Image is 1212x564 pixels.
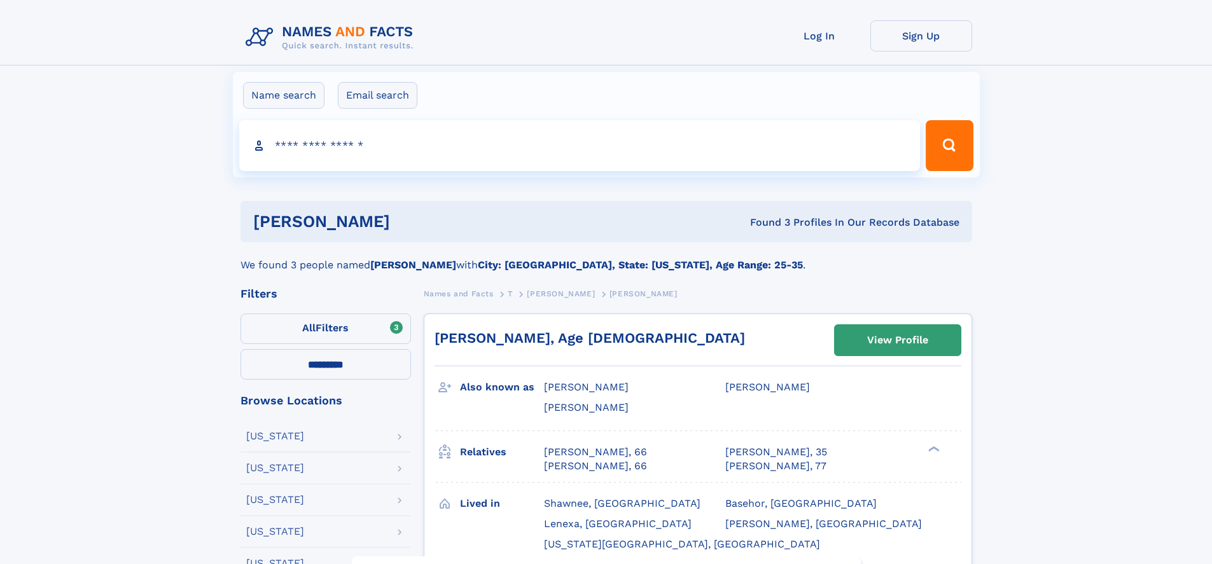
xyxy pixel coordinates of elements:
[240,313,411,344] label: Filters
[370,259,456,271] b: [PERSON_NAME]
[544,538,820,550] span: [US_STATE][GEOGRAPHIC_DATA], [GEOGRAPHIC_DATA]
[725,497,877,509] span: Basehor, [GEOGRAPHIC_DATA]
[527,285,595,301] a: [PERSON_NAME]
[609,289,678,298] span: [PERSON_NAME]
[508,285,513,301] a: T
[544,497,700,509] span: Shawnee, [GEOGRAPHIC_DATA]
[240,395,411,406] div: Browse Locations
[544,518,692,530] span: Lenexa, [GEOGRAPHIC_DATA]
[240,20,424,55] img: Logo Names and Facts
[544,459,647,473] a: [PERSON_NAME], 66
[302,322,316,334] span: All
[460,441,544,463] h3: Relatives
[508,289,513,298] span: T
[246,463,304,473] div: [US_STATE]
[338,82,417,109] label: Email search
[435,330,745,346] a: [PERSON_NAME], Age [DEMOGRAPHIC_DATA]
[246,495,304,505] div: [US_STATE]
[460,493,544,514] h3: Lived in
[246,431,304,441] div: [US_STATE]
[570,216,959,230] div: Found 3 Profiles In Our Records Database
[544,381,629,393] span: [PERSON_NAME]
[243,82,324,109] label: Name search
[240,288,411,299] div: Filters
[424,285,494,301] a: Names and Facts
[835,325,961,355] a: View Profile
[725,459,826,473] a: [PERSON_NAME], 77
[253,214,570,230] h1: [PERSON_NAME]
[769,20,870,52] a: Log In
[725,381,810,393] span: [PERSON_NAME]
[870,20,972,52] a: Sign Up
[460,376,544,398] h3: Also known as
[725,445,827,459] a: [PERSON_NAME], 35
[527,289,595,298] span: [PERSON_NAME]
[725,518,922,530] span: [PERSON_NAME], [GEOGRAPHIC_DATA]
[544,401,629,413] span: [PERSON_NAME]
[926,120,973,171] button: Search Button
[867,326,928,355] div: View Profile
[239,120,921,171] input: search input
[246,526,304,537] div: [US_STATE]
[240,242,972,273] div: We found 3 people named with .
[478,259,803,271] b: City: [GEOGRAPHIC_DATA], State: [US_STATE], Age Range: 25-35
[925,444,940,453] div: ❯
[544,445,647,459] a: [PERSON_NAME], 66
